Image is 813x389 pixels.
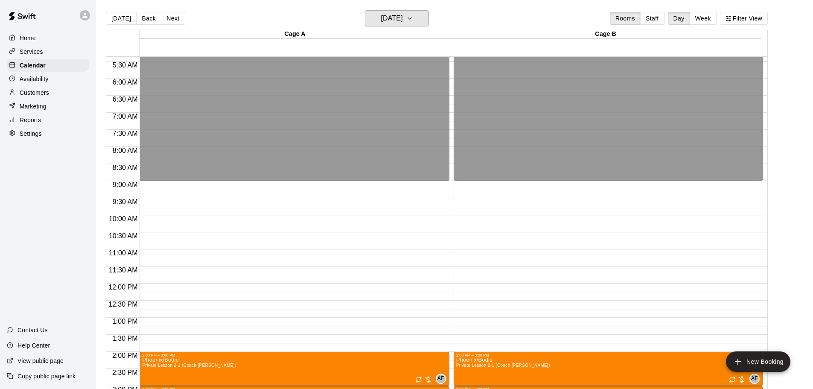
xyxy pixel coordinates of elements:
p: Reports [20,116,41,124]
p: Copy public page link [17,372,76,380]
p: Calendar [20,61,46,70]
a: Home [7,32,89,44]
span: 1:30 PM [110,335,140,342]
button: add [726,351,790,372]
span: 12:00 PM [106,284,140,291]
span: 10:00 AM [107,215,140,222]
span: 12:30 PM [106,301,140,308]
button: Day [668,12,690,25]
div: Cage B [450,30,761,38]
h6: [DATE] [381,12,403,24]
div: 2:00 PM – 3:00 PM [142,353,446,357]
span: 2:00 PM [110,352,140,359]
span: 10:30 AM [107,232,140,240]
button: Week [690,12,717,25]
button: Next [161,12,185,25]
span: 6:00 AM [111,79,140,86]
a: Services [7,45,89,58]
a: Reports [7,114,89,126]
span: 5:30 AM [111,61,140,69]
div: 2:00 PM – 3:00 PM: Phoenix/Bodie [454,352,763,386]
div: Andy Fernandez [749,374,760,384]
span: 11:30 AM [107,266,140,274]
p: Services [20,47,43,56]
button: Filter View [720,12,768,25]
button: [DATE] [365,10,429,26]
button: Staff [640,12,664,25]
span: 9:00 AM [111,181,140,188]
a: Calendar [7,59,89,72]
span: 7:30 AM [111,130,140,137]
p: View public page [17,357,64,365]
a: Availability [7,73,89,85]
a: Marketing [7,100,89,113]
p: Help Center [17,341,50,350]
a: Settings [7,127,89,140]
span: AF [751,374,758,383]
p: Home [20,34,36,42]
span: 8:30 AM [111,164,140,171]
p: Settings [20,129,42,138]
p: Availability [20,75,49,83]
span: 11:00 AM [107,249,140,257]
div: 2:00 PM – 3:00 PM: Phoenix/Bodie [140,352,449,386]
span: AF [437,374,444,383]
button: Rooms [610,12,641,25]
span: 8:00 AM [111,147,140,154]
span: 2:30 PM [110,369,140,376]
span: Andy Fernandez [753,374,760,384]
div: 2:00 PM – 3:00 PM [456,353,761,357]
button: Back [136,12,161,25]
p: Marketing [20,102,47,111]
span: 6:30 AM [111,96,140,103]
a: Customers [7,86,89,99]
span: Andy Fernandez [439,374,446,384]
span: Recurring event [415,376,422,383]
button: [DATE] [106,12,137,25]
span: Private Lesson 2-1 (Coach [PERSON_NAME]) [456,363,550,368]
span: 7:00 AM [111,113,140,120]
p: Contact Us [17,326,48,334]
p: Customers [20,88,49,97]
span: Private Lesson 2-1 (Coach [PERSON_NAME]) [142,363,236,368]
div: Cage A [140,30,450,38]
div: Andy Fernandez [436,374,446,384]
span: 9:30 AM [111,198,140,205]
span: 1:00 PM [110,318,140,325]
span: Recurring event [729,376,736,383]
